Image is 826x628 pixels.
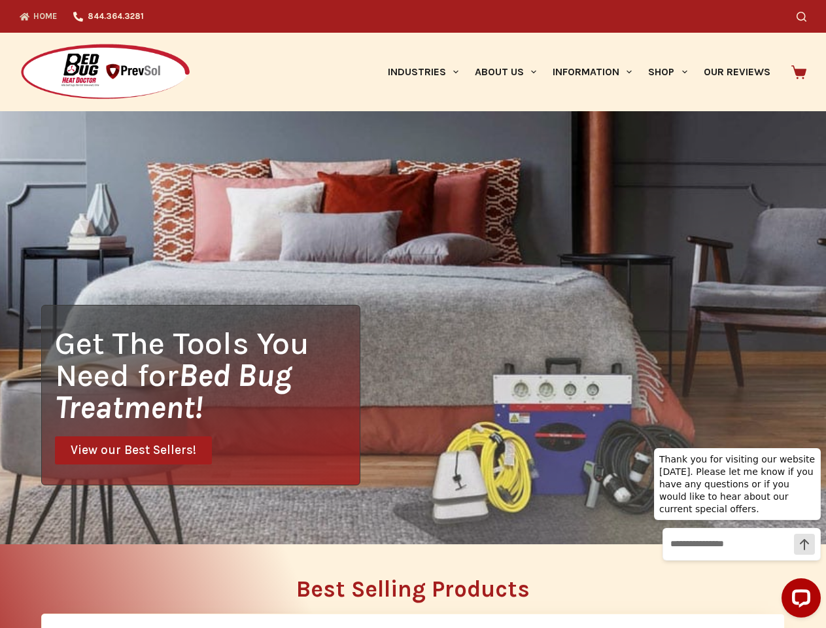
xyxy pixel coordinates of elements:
[644,436,826,628] iframe: LiveChat chat widget
[379,33,466,111] a: Industries
[545,33,640,111] a: Information
[55,327,360,423] h1: Get The Tools You Need for
[71,444,196,457] span: View our Best Sellers!
[695,33,778,111] a: Our Reviews
[41,578,785,601] h2: Best Selling Products
[797,12,806,22] button: Search
[466,33,544,111] a: About Us
[379,33,778,111] nav: Primary
[640,33,695,111] a: Shop
[55,357,292,426] i: Bed Bug Treatment!
[55,436,212,464] a: View our Best Sellers!
[20,43,191,101] img: Prevsol/Bed Bug Heat Doctor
